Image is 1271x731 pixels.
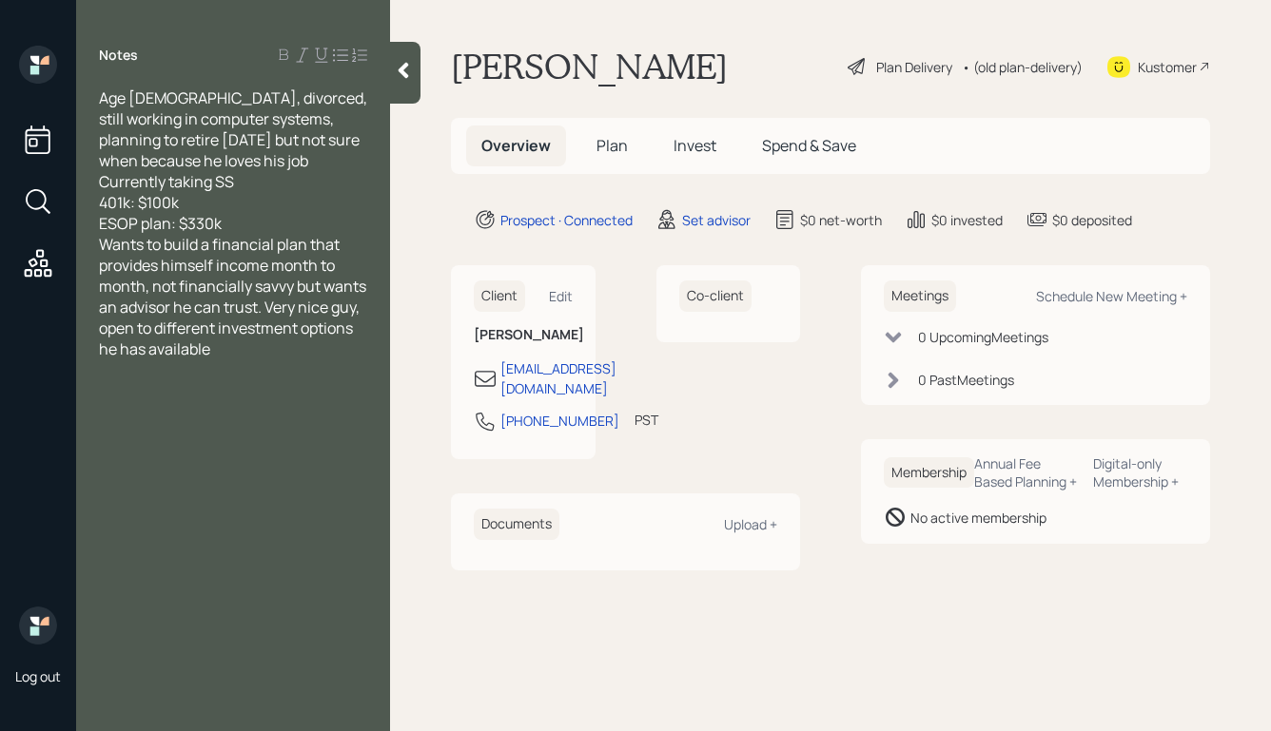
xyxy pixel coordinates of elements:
[549,287,573,305] div: Edit
[99,46,138,65] label: Notes
[962,57,1083,77] div: • (old plan-delivery)
[500,411,619,431] div: [PHONE_NUMBER]
[884,280,956,312] h6: Meetings
[1093,454,1187,491] div: Digital-only Membership +
[99,192,179,213] span: 401k: $100k
[682,210,751,230] div: Set advisor
[99,213,222,234] span: ESOP plan: $330k
[99,87,370,171] span: Age [DEMOGRAPHIC_DATA], divorced, still working in computer systems, planning to retire [DATE] bu...
[474,327,573,343] h6: [PERSON_NAME]
[99,234,369,359] span: Wants to build a financial plan that provides himself income month to month, not financially savv...
[876,57,952,77] div: Plan Delivery
[99,171,234,192] span: Currently taking SS
[474,509,559,540] h6: Documents
[1138,57,1197,77] div: Kustomer
[884,457,974,489] h6: Membership
[500,210,633,230] div: Prospect · Connected
[800,210,882,230] div: $0 net-worth
[674,135,716,156] span: Invest
[481,135,551,156] span: Overview
[635,410,658,430] div: PST
[910,508,1046,528] div: No active membership
[19,606,57,644] img: retirable_logo.png
[15,667,61,685] div: Log out
[679,280,752,312] h6: Co-client
[500,358,616,398] div: [EMAIL_ADDRESS][DOMAIN_NAME]
[974,454,1078,491] div: Annual Fee Based Planning +
[918,370,1014,390] div: 0 Past Meeting s
[918,327,1048,347] div: 0 Upcoming Meeting s
[1052,210,1132,230] div: $0 deposited
[596,135,628,156] span: Plan
[451,46,728,87] h1: [PERSON_NAME]
[724,515,777,533] div: Upload +
[474,280,525,312] h6: Client
[931,210,1003,230] div: $0 invested
[762,135,856,156] span: Spend & Save
[1036,287,1187,305] div: Schedule New Meeting +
